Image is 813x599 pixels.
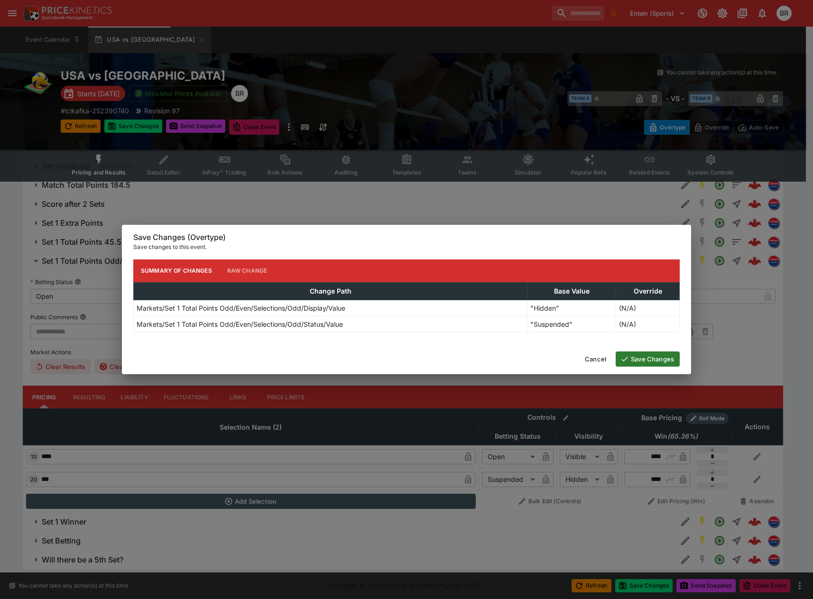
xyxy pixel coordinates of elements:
th: Override [616,282,680,300]
td: "Hidden" [527,300,616,316]
td: "Suspended" [527,316,616,332]
th: Change Path [134,282,527,300]
p: Markets/Set 1 Total Points Odd/Even/Selections/Odd/Display/Value [137,303,345,313]
button: Raw Change [220,259,275,282]
button: Save Changes [616,351,680,367]
button: Cancel [579,351,612,367]
p: Save changes to this event. [133,242,680,252]
p: Markets/Set 1 Total Points Odd/Even/Selections/Odd/Status/Value [137,319,343,329]
button: Summary of Changes [133,259,220,282]
h6: Save Changes (Overtype) [133,232,680,242]
td: (N/A) [616,316,680,332]
td: (N/A) [616,300,680,316]
th: Base Value [527,282,616,300]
